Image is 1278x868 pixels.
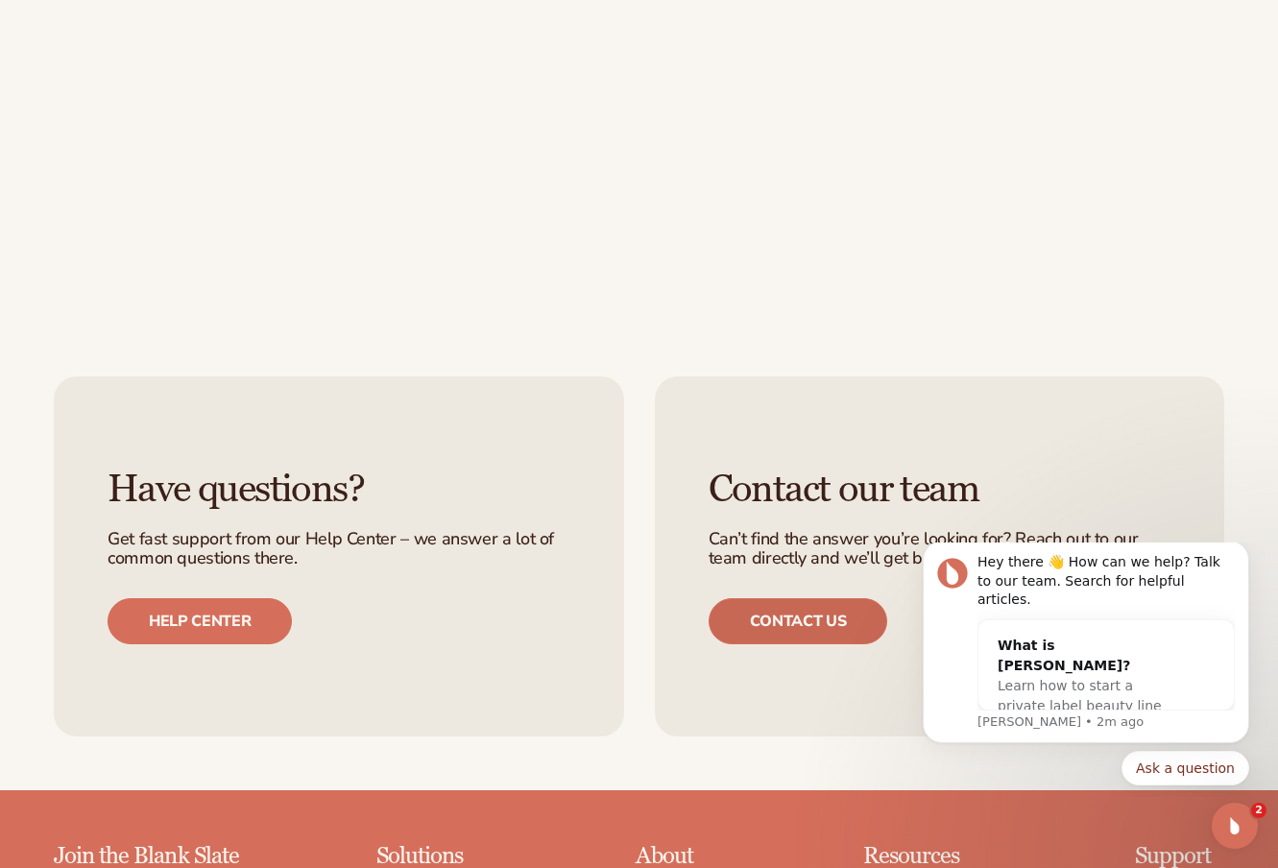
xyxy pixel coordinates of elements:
[84,11,341,168] div: Message content
[1212,803,1258,849] iframe: Intercom live chat
[104,135,268,191] span: Learn how to start a private label beauty line with [PERSON_NAME]
[84,11,341,67] div: Hey there 👋 How can we help? Talk to our team. Search for helpful articles.
[43,15,74,46] img: Profile image for Lee
[228,208,355,243] button: Quick reply: Ask a question
[84,171,341,188] p: Message from Lee, sent 2m ago
[108,530,570,568] p: Get fast support from our Help Center – we answer a lot of common questions there.
[709,598,888,644] a: Contact us
[1251,803,1266,818] span: 2
[709,530,1171,568] p: Can’t find the answer you’re looking for? Reach out to our team directly and we’ll get back to yo...
[108,469,570,511] h3: Have questions?
[104,93,282,133] div: What is [PERSON_NAME]?
[709,469,1171,511] h3: Contact our team
[29,208,355,243] div: Quick reply options
[84,78,301,209] div: What is [PERSON_NAME]?Learn how to start a private label beauty line with [PERSON_NAME]
[894,542,1278,797] iframe: Intercom notifications message
[108,598,292,644] a: Help center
